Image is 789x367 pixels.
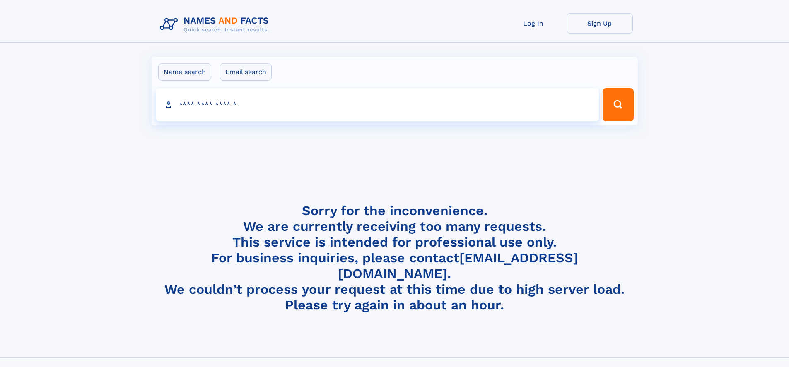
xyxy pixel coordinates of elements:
[158,63,211,81] label: Name search
[603,88,633,121] button: Search Button
[156,88,599,121] input: search input
[220,63,272,81] label: Email search
[157,13,276,36] img: Logo Names and Facts
[157,203,633,313] h4: Sorry for the inconvenience. We are currently receiving too many requests. This service is intend...
[338,250,578,281] a: [EMAIL_ADDRESS][DOMAIN_NAME]
[500,13,567,34] a: Log In
[567,13,633,34] a: Sign Up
